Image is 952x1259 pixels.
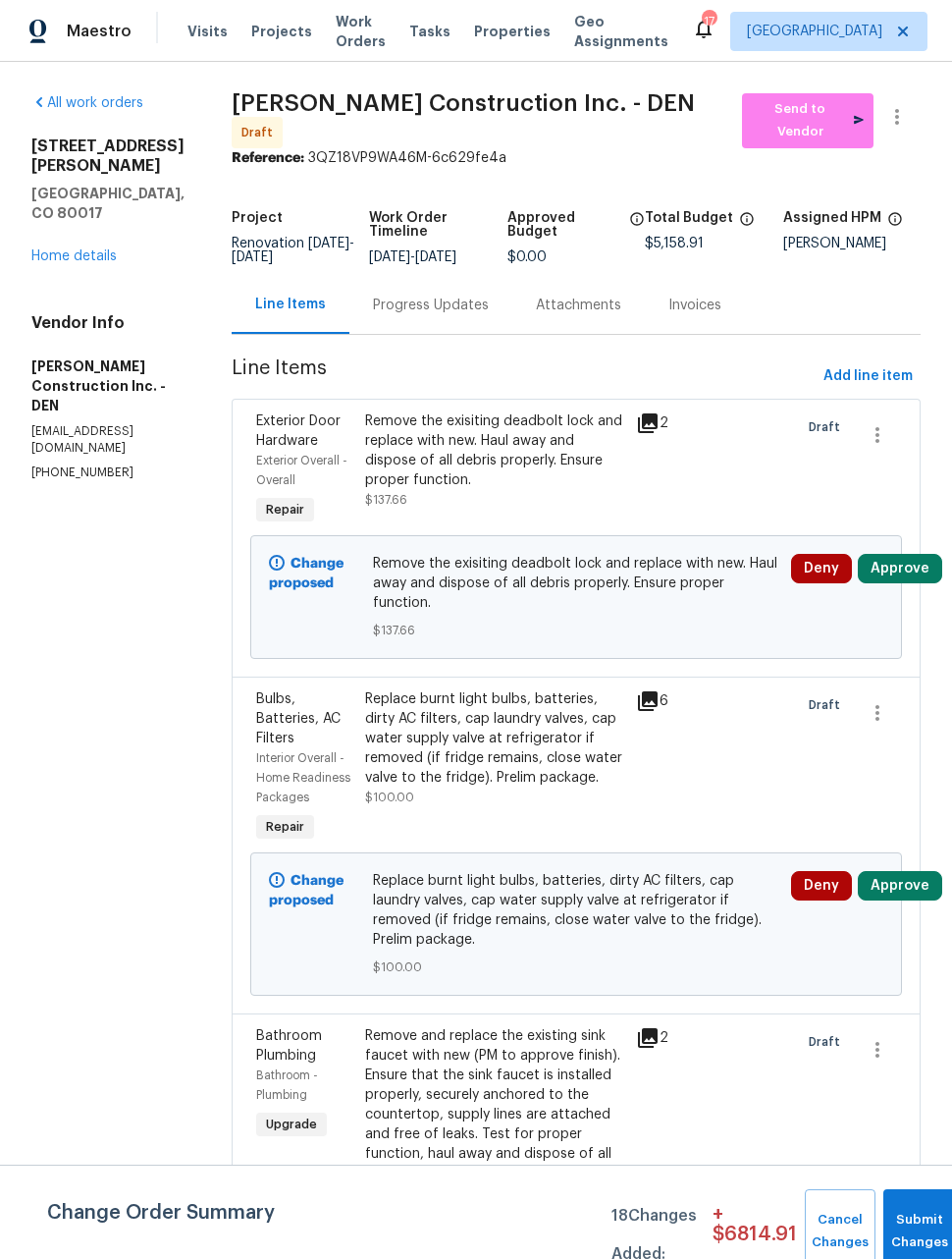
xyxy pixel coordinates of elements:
[31,249,117,263] a: Home details
[823,364,913,389] span: Add line item
[369,250,410,264] span: [DATE]
[809,695,848,715] span: Draft
[269,557,344,590] b: Change proposed
[67,22,132,41] span: Maestro
[645,237,704,250] span: $5,158.91
[373,621,778,640] span: $137.66
[783,237,921,250] div: [PERSON_NAME]
[241,123,281,142] span: Draft
[636,411,678,435] div: 2
[783,211,881,225] h5: Assigned HPM
[232,148,921,168] div: 3QZ18VP9WA46M-6c629fe4a
[816,358,921,395] button: Add line item
[645,211,733,225] h5: Total Budget
[858,871,942,901] button: Approve
[31,184,185,223] h5: [GEOGRAPHIC_DATA], CO 80017
[739,211,755,237] span: The total cost of line items that have been proposed by Opendoor. This sum includes line items th...
[365,792,414,803] span: $100.00
[31,137,185,176] h2: [STREET_ADDRESS][PERSON_NAME]
[31,313,185,333] h4: Vendor Info
[256,414,341,448] span: Exterior Door Hardware
[742,93,873,148] button: Send to Vendor
[336,12,386,51] span: Work Orders
[232,250,273,264] span: [DATE]
[256,1029,322,1063] span: Bathroom Plumbing
[269,874,344,907] b: Change proposed
[791,554,852,583] button: Deny
[752,98,864,143] span: Send to Vendor
[747,22,882,41] span: [GEOGRAPHIC_DATA]
[258,500,312,520] span: Repair
[365,1026,625,1203] div: Remove and replace the existing sink faucet with new (PM to approve finish). Ensure that the sink...
[255,295,326,314] div: Line Items
[668,296,721,315] div: Invoices
[791,871,852,901] button: Deny
[369,250,456,264] span: -
[232,151,304,165] b: Reference:
[858,554,942,583] button: Approve
[232,358,816,395] span: Line Items
[373,871,778,950] span: Replace burnt light bulbs, batteries, dirty AC filters, cap laundry valves, cap water supply valv...
[809,1032,848,1052] span: Draft
[187,22,228,41] span: Visits
[256,455,347,486] span: Exterior Overall - Overall
[258,817,312,837] span: Repair
[31,356,185,415] h5: [PERSON_NAME] Construction Inc. - DEN
[258,1115,325,1134] span: Upgrade
[256,752,350,803] span: Interior Overall - Home Readiness Packages
[887,211,903,237] span: The hpm assigned to this work order.
[702,12,715,31] div: 17
[636,1026,678,1050] div: 2
[474,22,551,41] span: Properties
[507,211,623,239] h5: Approved Budget
[308,237,349,250] span: [DATE]
[815,1209,866,1254] span: Cancel Changes
[256,1069,318,1101] span: Bathroom - Plumbing
[365,494,407,506] span: $137.66
[636,689,678,713] div: 6
[373,958,778,977] span: $100.00
[629,211,645,250] span: The total cost of line items that have been approved by both Opendoor and the Trade Partner. This...
[409,25,450,38] span: Tasks
[536,296,621,315] div: Attachments
[373,554,778,613] span: Remove the exisiting deadbolt lock and replace with new. Haul away and dispose of all debris prop...
[809,417,848,437] span: Draft
[365,689,625,788] div: Replace burnt light bulbs, batteries, dirty AC filters, cap laundry valves, cap water supply valv...
[507,250,547,264] span: $0.00
[365,411,625,490] div: Remove the exisiting deadbolt lock and replace with new. Haul away and dispose of all debris prop...
[373,296,489,315] div: Progress Updates
[31,423,185,457] p: [EMAIL_ADDRESS][DOMAIN_NAME]
[574,12,668,51] span: Geo Assignments
[369,211,506,239] h5: Work Order Timeline
[232,211,283,225] h5: Project
[31,465,185,481] p: [PHONE_NUMBER]
[251,22,312,41] span: Projects
[232,91,695,115] span: [PERSON_NAME] Construction Inc. - DEN
[893,1209,945,1254] span: Submit Changes
[256,692,341,745] span: Bulbs, Batteries, AC Filters
[31,96,143,110] a: All work orders
[415,250,456,264] span: [DATE]
[232,237,354,264] span: -
[232,237,354,264] span: Renovation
